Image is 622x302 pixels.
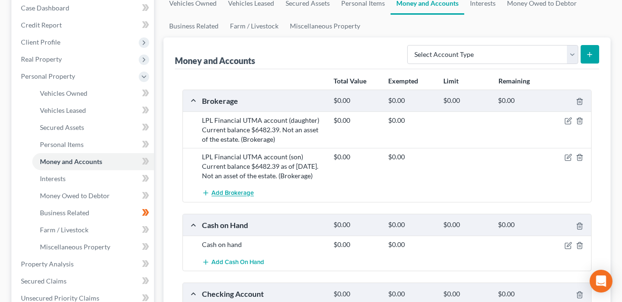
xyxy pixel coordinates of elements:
a: Miscellaneous Property [32,238,154,256]
div: Cash on hand [197,240,329,249]
div: $0.00 [493,290,548,299]
a: Vehicles Owned [32,85,154,102]
div: $0.00 [439,96,493,105]
a: Business Related [32,204,154,221]
a: Secured Assets [32,119,154,136]
div: $0.00 [329,96,383,105]
span: Credit Report [21,21,62,29]
a: Interests [32,170,154,187]
span: Money Owed to Debtor [40,192,110,200]
a: Farm / Livestock [224,15,284,37]
a: Secured Claims [13,273,154,290]
a: Credit Report [13,17,154,34]
div: $0.00 [384,240,439,249]
button: Add Brokerage [202,184,254,202]
button: Add Cash on Hand [202,253,264,271]
span: Business Related [40,209,89,217]
span: Secured Assets [40,123,84,131]
a: Miscellaneous Property [284,15,366,37]
a: Business Related [163,15,224,37]
span: Miscellaneous Property [40,243,110,251]
div: $0.00 [439,220,493,229]
div: LPL Financial UTMA account (daughter) Current balance $6482.39. Not an asset of the estate. (Brok... [197,116,329,144]
span: Add Cash on Hand [211,258,264,266]
div: $0.00 [384,220,439,229]
div: $0.00 [384,116,439,125]
strong: Remaining [498,77,530,85]
div: Open Intercom Messenger [590,270,612,293]
div: $0.00 [329,152,383,162]
div: $0.00 [329,240,383,249]
div: $0.00 [384,290,439,299]
span: Vehicles Leased [40,106,86,114]
a: Money Owed to Debtor [32,187,154,204]
span: Client Profile [21,38,60,46]
a: Vehicles Leased [32,102,154,119]
div: Brokerage [197,96,329,106]
strong: Total Value [334,77,366,85]
span: Real Property [21,55,62,63]
div: $0.00 [439,290,493,299]
span: Unsecured Priority Claims [21,294,99,302]
div: $0.00 [329,220,383,229]
div: $0.00 [384,96,439,105]
div: $0.00 [329,116,383,125]
span: Interests [40,174,66,183]
span: Case Dashboard [21,4,69,12]
span: Personal Items [40,140,84,148]
a: Money and Accounts [32,153,154,170]
span: Vehicles Owned [40,89,87,97]
div: Cash on Hand [197,220,329,230]
span: Personal Property [21,72,75,80]
span: Property Analysis [21,260,74,268]
div: Money and Accounts [175,55,255,66]
span: Farm / Livestock [40,226,88,234]
strong: Limit [443,77,459,85]
div: $0.00 [493,220,548,229]
a: Personal Items [32,136,154,153]
div: $0.00 [493,96,548,105]
span: Money and Accounts [40,157,102,165]
div: LPL Financial UTMA account (son) Current balance $6482.39 as of [DATE]. Not an asset of the estat... [197,152,329,181]
div: $0.00 [329,290,383,299]
strong: Exempted [388,77,418,85]
div: $0.00 [384,152,439,162]
span: Secured Claims [21,277,67,285]
div: Checking Account [197,289,329,299]
a: Property Analysis [13,256,154,273]
span: Add Brokerage [211,190,254,197]
a: Farm / Livestock [32,221,154,238]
